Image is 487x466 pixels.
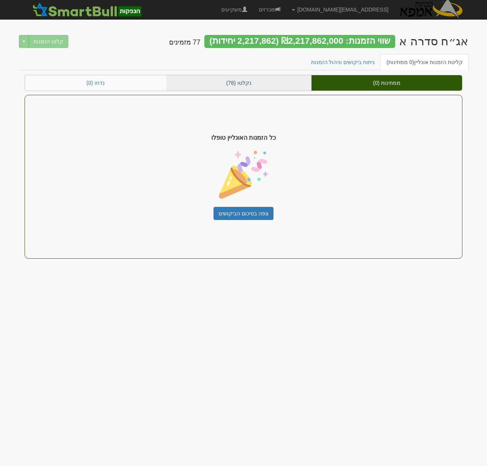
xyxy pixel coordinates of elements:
[399,35,468,48] div: אמפא בע"מ - אג״ח (סדרה א) - הנפקה לציבור
[219,150,268,199] img: confetti
[169,39,200,46] h4: 77 מזמינים
[204,35,396,48] div: שווי הזמנות: ₪2,217,862,000 (2,217,862 יחידות)
[211,134,275,142] span: כל הזמנות האונליין טופלו
[166,75,311,91] a: נקלטו (76)
[25,75,166,91] a: נדחו (0)
[305,54,381,70] a: ניתוח ביקושים וניהול הזמנות
[386,59,414,65] span: (0 ממתינות)
[311,75,462,91] a: ממתינות (0)
[30,2,143,17] img: SmartBull Logo
[214,207,273,220] a: צפה בסיכום הביקושים
[380,54,469,70] a: קליטת הזמנות אונליין(0 ממתינות)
